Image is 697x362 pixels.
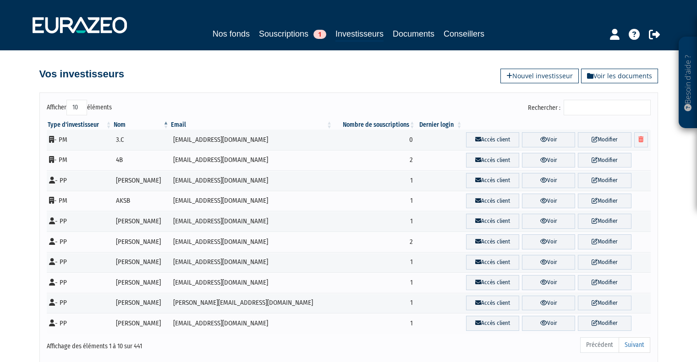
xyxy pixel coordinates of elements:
td: 4B [113,150,170,171]
a: Accès client [466,194,519,209]
td: 1 [333,170,416,191]
a: Voir [522,194,575,209]
p: Besoin d'aide ? [683,42,693,124]
td: [PERSON_NAME] [113,252,170,273]
a: Voir [522,296,575,311]
a: Accès client [466,316,519,331]
a: Accès client [466,153,519,168]
a: Modifier [578,214,631,229]
td: AKSB [113,191,170,211]
a: Modifier [578,296,631,311]
a: Nouvel investisseur [500,69,579,83]
td: [PERSON_NAME] [113,211,170,232]
td: [EMAIL_ADDRESS][DOMAIN_NAME] [170,191,333,211]
a: Voir les documents [581,69,658,83]
td: [EMAIL_ADDRESS][DOMAIN_NAME] [170,170,333,191]
th: Type d'investisseur : activer pour trier la colonne par ordre croissant [47,120,113,130]
td: [EMAIL_ADDRESS][DOMAIN_NAME] [170,313,333,334]
td: 1 [333,293,416,313]
td: - PP [47,293,113,313]
td: [EMAIL_ADDRESS][DOMAIN_NAME] [170,150,333,171]
td: 3.C [113,130,170,150]
th: Nom : activer pour trier la colonne par ordre d&eacute;croissant [113,120,170,130]
a: Voir [522,214,575,229]
label: Rechercher : [528,100,651,115]
td: - PP [47,211,113,232]
td: - PP [47,272,113,293]
td: [EMAIL_ADDRESS][DOMAIN_NAME] [170,252,333,273]
td: [PERSON_NAME] [113,293,170,313]
a: Accès client [466,255,519,270]
a: Modifier [578,275,631,290]
td: 1 [333,272,416,293]
a: Souscriptions1 [259,27,326,40]
td: [EMAIL_ADDRESS][DOMAIN_NAME] [170,211,333,232]
td: - PP [47,252,113,273]
a: Accès client [466,214,519,229]
a: Accès client [466,296,519,311]
div: Affichage des éléments 1 à 10 sur 441 [47,336,291,351]
a: Modifier [578,255,631,270]
td: 1 [333,313,416,334]
a: Voir [522,275,575,290]
td: - PM [47,130,113,150]
th: Dernier login : activer pour trier la colonne par ordre croissant [416,120,463,130]
td: [EMAIL_ADDRESS][DOMAIN_NAME] [170,232,333,252]
th: Nombre de souscriptions : activer pour trier la colonne par ordre croissant [333,120,416,130]
a: Voir [522,173,575,188]
a: Modifier [578,173,631,188]
td: [EMAIL_ADDRESS][DOMAIN_NAME] [170,272,333,293]
a: Modifier [578,194,631,209]
td: - PM [47,191,113,211]
th: Email : activer pour trier la colonne par ordre croissant [170,120,333,130]
th: &nbsp; [463,120,651,130]
a: Voir [522,316,575,331]
a: Accès client [466,173,519,188]
td: 1 [333,191,416,211]
td: [PERSON_NAME] [113,170,170,191]
td: [EMAIL_ADDRESS][DOMAIN_NAME] [170,130,333,150]
a: Modifier [578,132,631,147]
a: Modifier [578,153,631,168]
a: Accès client [466,275,519,290]
a: Nos fonds [213,27,250,40]
td: 1 [333,211,416,232]
td: [PERSON_NAME][EMAIL_ADDRESS][DOMAIN_NAME] [170,293,333,313]
a: Accès client [466,234,519,249]
a: Voir [522,255,575,270]
td: - PP [47,232,113,252]
img: 1732889491-logotype_eurazeo_blanc_rvb.png [33,17,127,33]
td: 1 [333,252,416,273]
a: Investisseurs [335,27,384,42]
td: [PERSON_NAME] [113,272,170,293]
td: 2 [333,232,416,252]
td: 0 [333,130,416,150]
td: - PP [47,313,113,334]
a: Voir [522,153,575,168]
a: Conseillers [444,27,484,40]
a: Suivant [619,337,650,353]
a: Voir [522,234,575,249]
label: Afficher éléments [47,100,112,115]
td: [PERSON_NAME] [113,313,170,334]
span: 1 [313,30,326,39]
td: [PERSON_NAME] [113,232,170,252]
td: 2 [333,150,416,171]
a: Modifier [578,316,631,331]
a: Voir [522,132,575,147]
a: Supprimer [634,132,648,147]
h4: Vos investisseurs [39,69,124,80]
a: Documents [393,27,434,40]
select: Afficheréléments [66,100,87,115]
a: Modifier [578,234,631,249]
td: - PM [47,150,113,171]
input: Rechercher : [564,100,651,115]
a: Accès client [466,132,519,147]
td: - PP [47,170,113,191]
